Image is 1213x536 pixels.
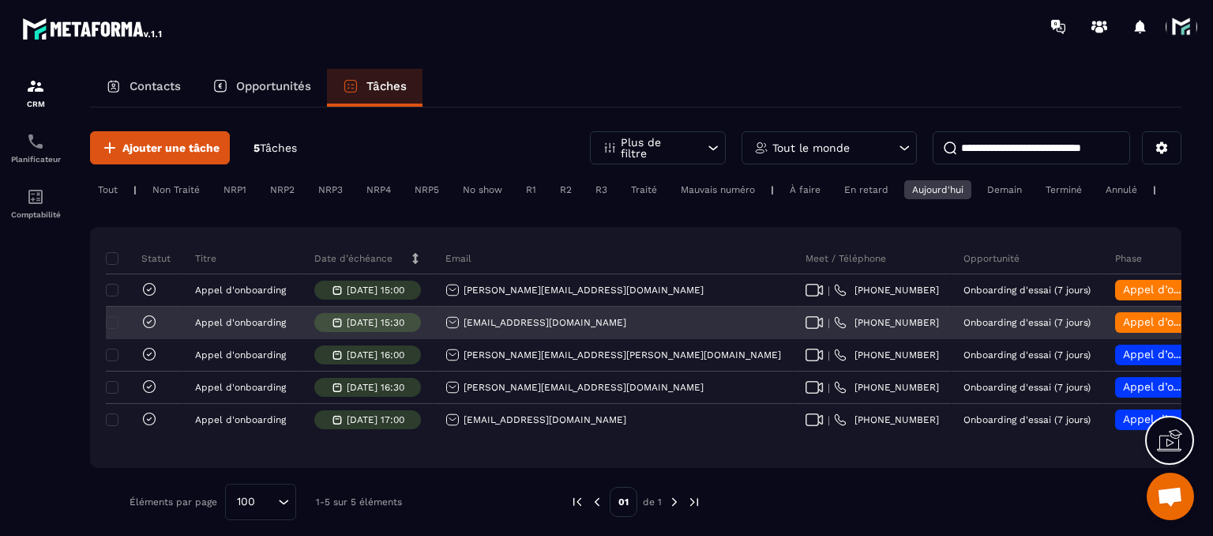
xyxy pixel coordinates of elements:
[828,349,830,361] span: |
[130,79,181,93] p: Contacts
[231,493,261,511] span: 100
[771,184,774,195] p: |
[22,14,164,43] img: logo
[1038,180,1090,199] div: Terminé
[236,79,311,93] p: Opportunités
[588,180,615,199] div: R3
[260,142,297,154] span: Tâches
[133,184,137,195] p: |
[26,132,45,151] img: scheduler
[90,131,230,164] button: Ajouter une tâche
[963,349,1091,360] p: Onboarding d'essai (7 jours)
[552,180,580,199] div: R2
[316,496,402,508] p: 1-5 sur 5 éléments
[963,285,1091,296] p: Onboarding d'essai (7 jours)
[836,180,896,199] div: En retard
[610,487,637,517] p: 01
[110,252,171,265] p: Statut
[4,155,67,164] p: Planificateur
[4,100,67,108] p: CRM
[4,65,67,120] a: formationformationCRM
[262,180,302,199] div: NRP2
[963,414,1091,425] p: Onboarding d'essai (7 jours)
[225,484,296,520] div: Search for option
[828,414,830,426] span: |
[195,414,286,425] p: Appel d'onboarding
[667,495,682,509] img: next
[4,176,67,231] a: accountantaccountantComptabilité
[347,317,404,328] p: [DATE] 15:30
[828,285,830,296] span: |
[963,252,1020,265] p: Opportunité
[963,317,1091,328] p: Onboarding d'essai (7 jours)
[314,252,392,265] p: Date d’échéance
[366,79,407,93] p: Tâches
[359,180,399,199] div: NRP4
[621,137,690,159] p: Plus de filtre
[834,284,939,296] a: [PHONE_NUMBER]
[570,495,584,509] img: prev
[834,349,939,361] a: [PHONE_NUMBER]
[673,180,763,199] div: Mauvais numéro
[4,120,67,176] a: schedulerschedulerPlanificateur
[904,180,971,199] div: Aujourd'hui
[26,77,45,96] img: formation
[806,252,886,265] p: Meet / Téléphone
[195,349,286,360] p: Appel d'onboarding
[782,180,828,199] div: À faire
[195,252,216,265] p: Titre
[828,317,830,329] span: |
[216,180,254,199] div: NRP1
[195,285,286,296] p: Appel d'onboarding
[197,69,327,107] a: Opportunités
[518,180,544,199] div: R1
[772,142,850,153] p: Tout le monde
[327,69,422,107] a: Tâches
[623,180,665,199] div: Traité
[195,382,286,393] p: Appel d'onboarding
[90,180,126,199] div: Tout
[455,180,510,199] div: No show
[26,187,45,206] img: accountant
[834,381,939,394] a: [PHONE_NUMBER]
[130,496,217,508] p: Éléments par page
[4,210,67,219] p: Comptabilité
[687,495,701,509] img: next
[979,180,1030,199] div: Demain
[122,140,220,156] span: Ajouter une tâche
[261,493,274,511] input: Search for option
[1098,180,1145,199] div: Annulé
[347,285,404,296] p: [DATE] 15:00
[90,69,197,107] a: Contacts
[347,414,404,425] p: [DATE] 17:00
[195,317,286,328] p: Appel d'onboarding
[1147,473,1194,520] a: Ouvrir le chat
[590,495,604,509] img: prev
[828,382,830,394] span: |
[445,252,471,265] p: Email
[253,141,297,156] p: 5
[347,349,404,360] p: [DATE] 16:00
[145,180,208,199] div: Non Traité
[834,413,939,426] a: [PHONE_NUMBER]
[643,496,662,508] p: de 1
[347,382,404,393] p: [DATE] 16:30
[834,316,939,329] a: [PHONE_NUMBER]
[310,180,351,199] div: NRP3
[1115,252,1142,265] p: Phase
[963,382,1091,393] p: Onboarding d'essai (7 jours)
[407,180,447,199] div: NRP5
[1153,184,1156,195] p: |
